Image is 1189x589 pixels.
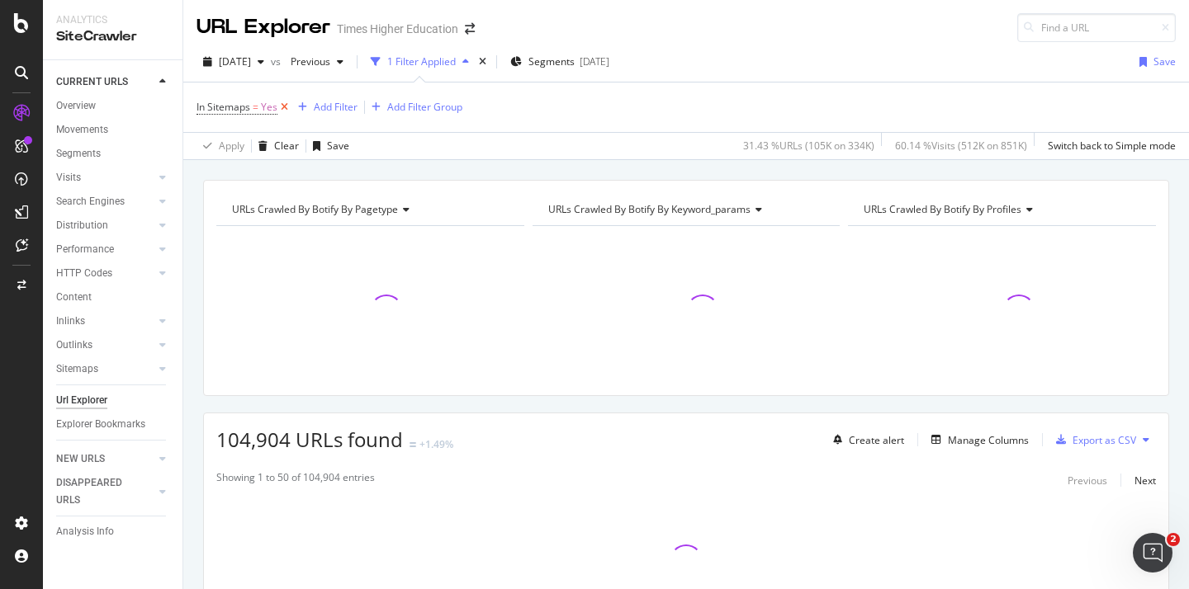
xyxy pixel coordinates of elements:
div: Performance [56,241,114,258]
span: = [253,100,258,114]
div: Previous [1068,474,1107,488]
a: Url Explorer [56,392,171,409]
a: Overview [56,97,171,115]
span: 104,904 URLs found [216,426,403,453]
a: Segments [56,145,171,163]
button: Add Filter Group [365,97,462,117]
h4: URLs Crawled By Botify By pagetype [229,196,509,223]
span: 2 [1167,533,1180,546]
div: Content [56,289,92,306]
div: 60.14 % Visits ( 512K on 851K ) [895,139,1027,153]
div: NEW URLS [56,450,105,468]
div: Switch back to Simple mode [1048,139,1176,153]
button: Apply [197,133,244,159]
button: Segments[DATE] [504,49,616,75]
a: CURRENT URLS [56,73,154,91]
a: Performance [56,241,154,258]
div: Inlinks [56,313,85,330]
span: vs [271,54,284,68]
a: Inlinks [56,313,154,330]
button: Save [1133,49,1176,75]
div: Add Filter [314,100,358,114]
button: 1 Filter Applied [364,49,476,75]
a: DISAPPEARED URLS [56,474,154,509]
div: Url Explorer [56,392,107,409]
div: 1 Filter Applied [387,54,456,68]
div: Overview [56,97,96,115]
div: DISAPPEARED URLS [56,474,140,509]
h4: URLs Crawled By Botify By profiles [860,196,1141,223]
div: Explorer Bookmarks [56,416,145,433]
button: Export as CSV [1049,426,1136,453]
div: Search Engines [56,193,125,210]
button: Save [306,133,349,159]
div: CURRENT URLS [56,73,128,91]
div: Distribution [56,217,108,234]
div: +1.49% [419,437,453,451]
div: Apply [219,139,244,153]
a: Search Engines [56,193,154,210]
span: URLs Crawled By Botify By pagetype [232,202,398,216]
button: Previous [284,49,350,75]
div: Next [1135,474,1156,488]
span: Previous [284,54,330,68]
div: HTTP Codes [56,265,112,282]
a: Visits [56,169,154,186]
div: times [476,54,490,70]
button: [DATE] [197,49,271,75]
span: Segments [528,54,575,68]
div: Visits [56,169,81,186]
div: Times Higher Education [337,21,458,37]
iframe: Intercom live chat [1133,533,1172,573]
span: Yes [261,96,277,119]
button: Add Filter [291,97,358,117]
a: HTTP Codes [56,265,154,282]
div: Analysis Info [56,523,114,540]
div: [DATE] [580,54,609,68]
a: Analysis Info [56,523,171,540]
div: Add Filter Group [387,100,462,114]
div: Manage Columns [948,433,1029,447]
div: Segments [56,145,101,163]
div: Outlinks [56,337,92,354]
button: Create alert [827,426,904,453]
a: Movements [56,121,171,139]
a: NEW URLS [56,450,154,468]
div: Export as CSV [1073,433,1136,447]
div: URL Explorer [197,13,330,41]
span: 2025 Sep. 12th [219,54,251,68]
div: 31.43 % URLs ( 105K on 334K ) [743,139,874,153]
span: In Sitemaps [197,100,250,114]
div: Clear [274,139,299,153]
button: Manage Columns [925,430,1029,450]
button: Switch back to Simple mode [1041,133,1176,159]
div: Showing 1 to 50 of 104,904 entries [216,470,375,490]
a: Sitemaps [56,360,154,378]
div: Sitemaps [56,360,98,378]
div: SiteCrawler [56,27,169,46]
img: Equal [410,442,416,447]
a: Content [56,289,171,306]
h4: URLs Crawled By Botify By keyword_params [545,196,826,223]
a: Explorer Bookmarks [56,416,171,433]
div: Save [1153,54,1176,68]
div: Save [327,139,349,153]
input: Find a URL [1017,13,1176,42]
span: URLs Crawled By Botify By profiles [864,202,1021,216]
span: URLs Crawled By Botify By keyword_params [548,202,751,216]
button: Previous [1068,470,1107,490]
button: Next [1135,470,1156,490]
div: Analytics [56,13,169,27]
a: Distribution [56,217,154,234]
a: Outlinks [56,337,154,354]
div: arrow-right-arrow-left [465,23,475,35]
div: Create alert [849,433,904,447]
div: Movements [56,121,108,139]
button: Clear [252,133,299,159]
